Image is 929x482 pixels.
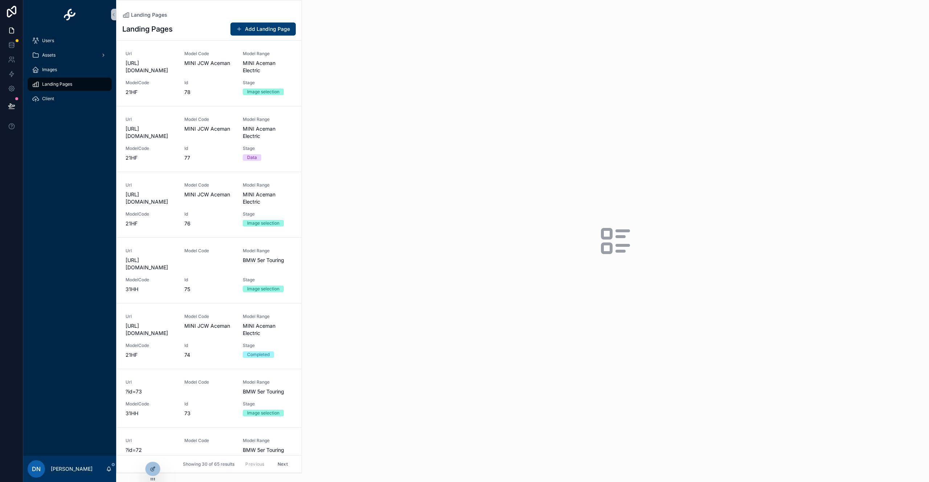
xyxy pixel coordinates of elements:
[126,286,176,293] span: 31HH
[184,80,234,86] span: Id
[184,89,234,96] span: 78
[243,388,293,395] span: BMW 5er Touring
[42,96,54,102] span: Client
[184,117,234,122] span: Model Code
[184,314,234,319] span: Model Code
[126,388,176,395] span: ?id=73
[183,461,234,467] span: Showing 30 of 65 results
[184,343,234,348] span: Id
[126,220,176,227] span: 21HF
[247,220,279,226] div: Image selection
[247,154,257,161] div: Data
[28,49,112,62] a: Assets
[32,465,41,473] span: DN
[243,125,293,140] span: MINI Aceman Electric
[117,303,302,369] a: Url[URL][DOMAIN_NAME]Model CodeMINI JCW AcemanModel RangeMINI Aceman ElectricModelCode21HFId74Sta...
[247,410,279,416] div: Image selection
[28,63,112,76] a: Images
[126,257,176,271] span: [URL][DOMAIN_NAME]
[184,286,234,293] span: 75
[247,351,270,358] div: Completed
[243,191,293,205] span: MINI Aceman Electric
[28,92,112,105] a: Client
[42,52,56,58] span: Assets
[122,11,167,19] a: Landing Pages
[243,314,293,319] span: Model Range
[243,257,293,264] span: BMW 5er Touring
[126,248,176,254] span: Url
[184,154,234,162] span: 77
[247,89,279,95] div: Image selection
[126,379,176,385] span: Url
[117,237,302,303] a: Url[URL][DOMAIN_NAME]Model CodeModel RangeBMW 5er TouringModelCode31HHId75StageImage selection
[42,38,54,44] span: Users
[184,125,234,132] span: MINI JCW Aceman
[184,211,234,217] span: Id
[126,117,176,122] span: Url
[184,248,234,254] span: Model Code
[122,24,173,34] h1: Landing Pages
[23,29,116,115] div: scrollable content
[117,172,302,237] a: Url[URL][DOMAIN_NAME]Model CodeMINI JCW AcemanModel RangeMINI Aceman ElectricModelCode21HFId76Sta...
[184,379,234,385] span: Model Code
[126,351,176,359] span: 21HF
[184,146,234,151] span: Id
[126,446,176,454] span: ?id=72
[126,314,176,319] span: Url
[184,351,234,359] span: 74
[131,11,167,19] span: Landing Pages
[28,78,112,91] a: Landing Pages
[243,438,293,444] span: Model Range
[126,322,176,337] span: [URL][DOMAIN_NAME]
[243,51,293,57] span: Model Range
[184,60,234,67] span: MINI JCW Aceman
[247,286,279,292] div: Image selection
[230,23,296,36] button: Add Landing Page
[184,191,234,198] span: MINI JCW Aceman
[28,34,112,47] a: Users
[126,277,176,283] span: ModelCode
[51,465,93,473] p: [PERSON_NAME]
[126,60,176,74] span: [URL][DOMAIN_NAME]
[64,9,75,20] img: App logo
[126,343,176,348] span: ModelCode
[243,401,293,407] span: Stage
[243,80,293,86] span: Stage
[126,80,176,86] span: ModelCode
[184,322,234,330] span: MINI JCW Aceman
[126,125,176,140] span: [URL][DOMAIN_NAME]
[42,81,72,87] span: Landing Pages
[126,211,176,217] span: ModelCode
[243,146,293,151] span: Stage
[184,182,234,188] span: Model Code
[126,89,176,96] span: 21HF
[117,41,302,106] a: Url[URL][DOMAIN_NAME]Model CodeMINI JCW AcemanModel RangeMINI Aceman ElectricModelCode21HFId78Sta...
[184,220,234,227] span: 76
[243,60,293,74] span: MINI Aceman Electric
[243,211,293,217] span: Stage
[273,458,293,470] button: Next
[243,343,293,348] span: Stage
[243,182,293,188] span: Model Range
[243,277,293,283] span: Stage
[184,401,234,407] span: Id
[126,401,176,407] span: ModelCode
[117,369,302,427] a: Url?id=73Model CodeModel RangeBMW 5er TouringModelCode31HHId73StageImage selection
[243,379,293,385] span: Model Range
[243,117,293,122] span: Model Range
[243,446,293,454] span: BMW 5er Touring
[126,438,176,444] span: Url
[117,106,302,172] a: Url[URL][DOMAIN_NAME]Model CodeMINI JCW AcemanModel RangeMINI Aceman ElectricModelCode21HFId77Sta...
[184,438,234,444] span: Model Code
[126,51,176,57] span: Url
[126,191,176,205] span: [URL][DOMAIN_NAME]
[243,322,293,337] span: MINI Aceman Electric
[184,410,234,417] span: 73
[126,182,176,188] span: Url
[126,154,176,162] span: 21HF
[42,67,57,73] span: Images
[126,410,176,417] span: 31HH
[184,277,234,283] span: Id
[243,248,293,254] span: Model Range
